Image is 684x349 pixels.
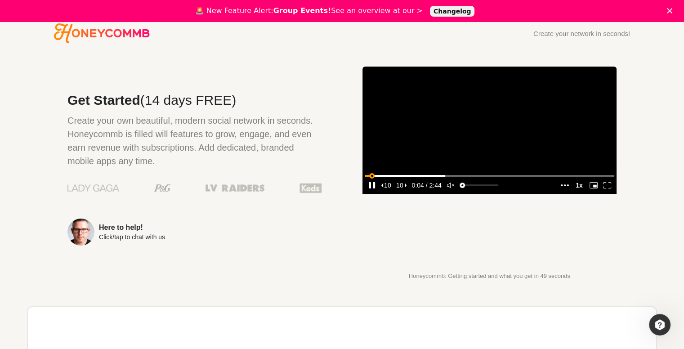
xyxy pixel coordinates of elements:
a: Here to help!Click/tap to chat with us [67,219,322,246]
h2: Get Started [67,94,322,107]
div: 🚨 New Feature Alert: See an overview at our > [195,6,423,15]
img: Keds [300,182,322,194]
img: Lady Gaga [67,181,119,195]
p: Honeycommb: Getting started and what you get in 49 seconds [362,273,617,279]
img: Procter & Gamble [154,184,171,192]
svg: Honeycommb [54,23,150,43]
a: Go to Honeycommb homepage [54,23,150,43]
a: Changelog [430,6,475,17]
img: Sean [67,219,94,246]
b: Group Events! [273,6,331,15]
iframe: Intercom live chat [649,314,671,336]
p: Create your own beautiful, modern social network in seconds. Honeycommb is filled will features t... [67,114,322,168]
div: Create your network in seconds! [533,30,630,37]
span: (14 days FREE) [140,93,236,107]
div: Click/tap to chat with us [99,234,165,240]
img: Las Vegas Raiders [206,184,264,192]
div: Close [667,8,676,13]
div: Here to help! [99,224,165,231]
